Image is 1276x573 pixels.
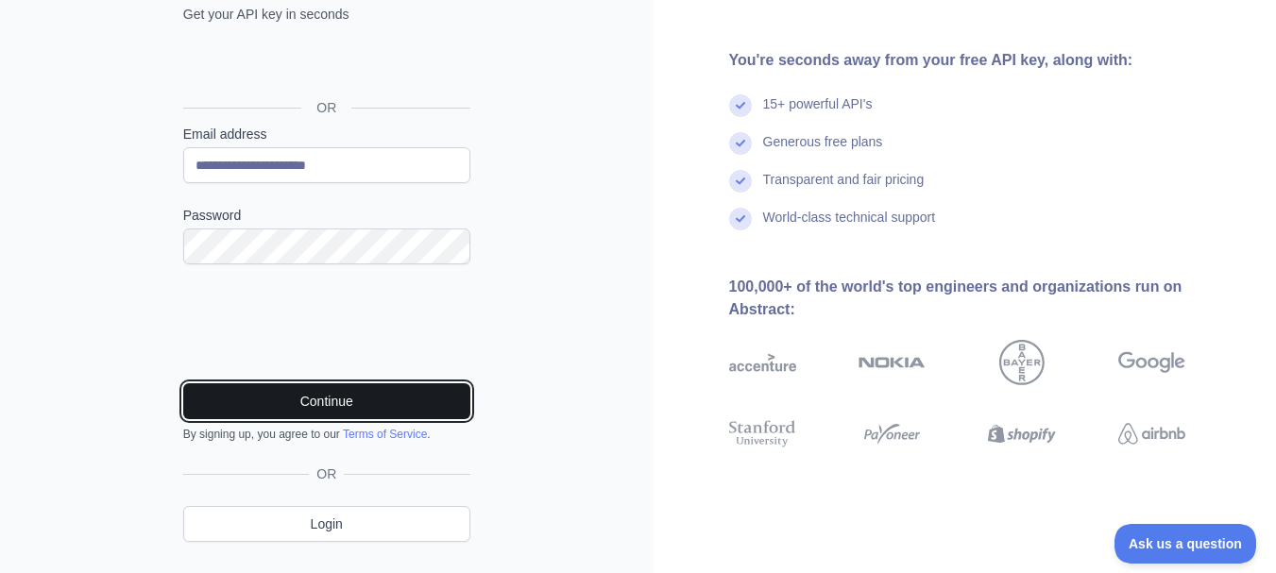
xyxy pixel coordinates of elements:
[763,208,936,245] div: World-class technical support
[183,5,470,24] p: Get your API key in seconds
[174,44,476,86] iframe: Sign in with Google Button
[729,417,796,451] img: stanford university
[988,417,1055,451] img: shopify
[1118,417,1185,451] img: airbnb
[729,94,752,117] img: check mark
[301,98,351,117] span: OR
[729,132,752,155] img: check mark
[183,287,470,361] iframe: reCAPTCHA
[729,208,752,230] img: check mark
[183,506,470,542] a: Login
[183,206,470,225] label: Password
[763,94,873,132] div: 15+ powerful API's
[859,417,926,451] img: payoneer
[859,340,926,385] img: nokia
[729,340,796,385] img: accenture
[183,427,470,442] div: By signing up, you agree to our .
[343,428,427,441] a: Terms of Service
[729,276,1247,321] div: 100,000+ of the world's top engineers and organizations run on Abstract:
[183,125,470,143] label: Email address
[729,170,752,193] img: check mark
[729,49,1247,72] div: You're seconds away from your free API key, along with:
[183,383,470,419] button: Continue
[1114,524,1257,564] iframe: Toggle Customer Support
[309,464,344,483] span: OR
[763,132,883,170] div: Generous free plans
[763,170,925,208] div: Transparent and fair pricing
[999,340,1045,385] img: bayer
[1118,340,1185,385] img: google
